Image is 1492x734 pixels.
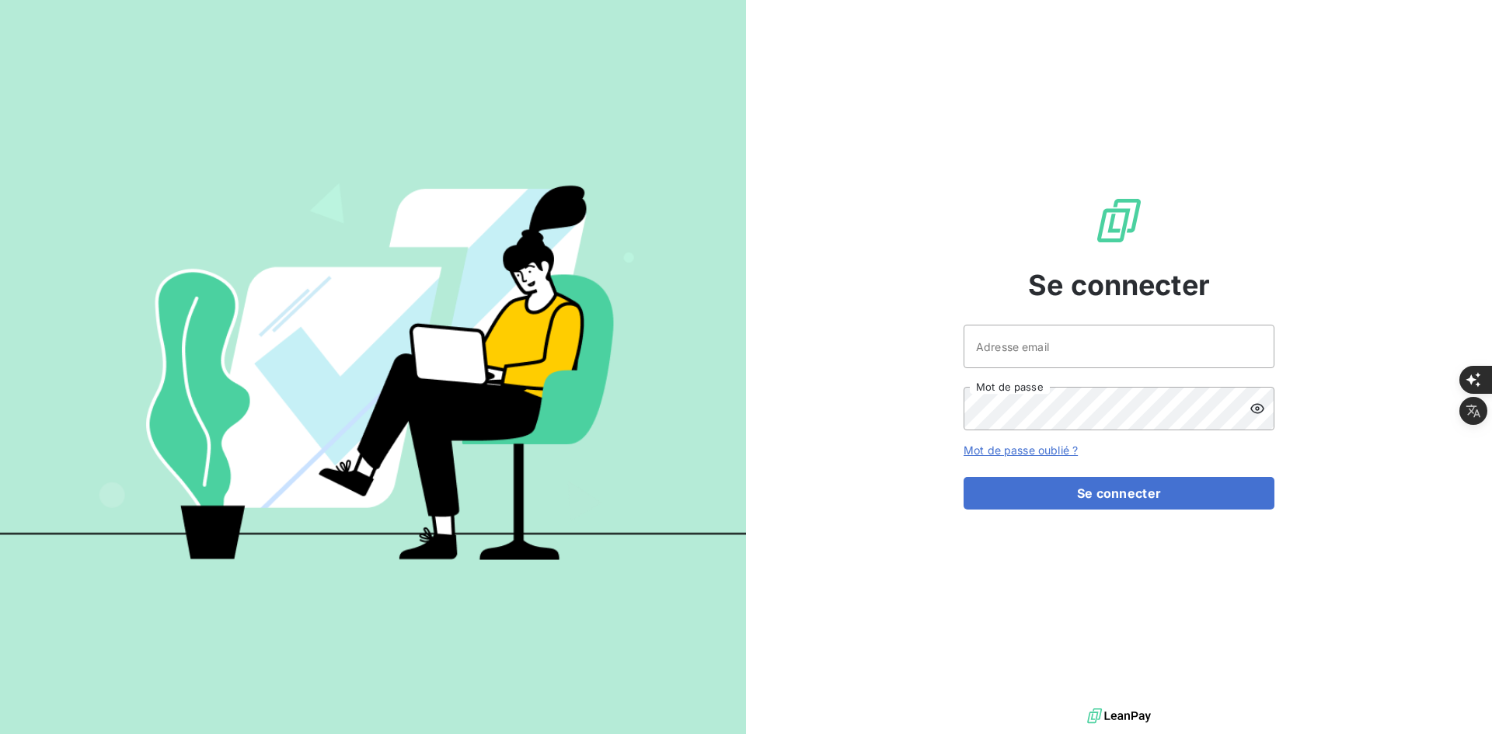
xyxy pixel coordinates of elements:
a: Mot de passe oublié ? [964,444,1078,457]
input: placeholder [964,325,1274,368]
span: Se connecter [1028,264,1210,306]
img: logo [1087,704,1151,728]
img: Logo LeanPay [1094,196,1144,245]
button: Se connecter [964,477,1274,510]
